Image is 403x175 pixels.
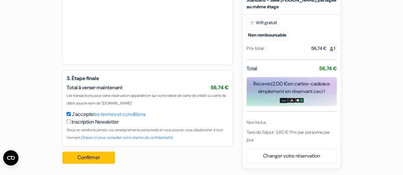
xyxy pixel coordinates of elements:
span: Total: [247,65,258,72]
h5: 3. Étape finale [67,75,229,81]
button: Confirmer [62,151,115,164]
div: Recevez en cartes-cadeaux simplement en réservant ceci ! [247,80,337,95]
span: 1 [327,44,337,53]
button: Ouvrir le widget CMP [3,150,18,165]
div: Prix total : [247,45,266,52]
small: Non remboursable [247,30,288,40]
span: Taxe de Séjour: 2,60 € Prix par personne par jour [247,129,330,143]
img: amazon-card-no-text.png [280,98,288,103]
span: Wifi gratuit [247,18,280,28]
span: Total à verser maintenant [67,84,123,91]
img: uber-uber-eats-card.png [296,98,304,103]
img: guest.svg [329,46,334,51]
img: adidas-card.png [288,98,296,103]
label: J'accepte [72,111,146,118]
span: Les transactions pour cette réservation apparaîtront sur votre relevé de carte de crédit ou carte... [67,93,226,106]
a: Cliquez ici pour consulter notre chartre de confidentialité. [81,135,173,140]
strong: 56,74 € [319,65,337,72]
div: 56,74 € [311,45,337,52]
small: Nous ne vendrons jamais vos renseignements personnels et vous pouvez vous désabonner à tout moment. [67,127,223,140]
a: Changer votre réservation [247,150,336,162]
span: 56,74 € [211,84,229,91]
a: les termes et conditions [94,111,146,118]
label: Inscription Newsletter [72,118,119,126]
img: free_wifi.svg [249,20,255,25]
span: 2,00 € [272,80,288,87]
div: Non inclus [247,119,337,126]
